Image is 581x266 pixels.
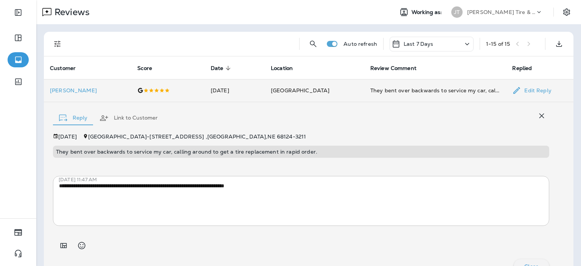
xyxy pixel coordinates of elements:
p: Edit Reply [521,87,551,93]
span: Review Comment [370,65,416,72]
span: Location [271,65,293,72]
span: Location [271,65,303,72]
span: [GEOGRAPHIC_DATA] - [STREET_ADDRESS] , [GEOGRAPHIC_DATA] , NE 68124-3211 [88,133,306,140]
div: JT [451,6,463,18]
p: They bent over backwards to service my car, calling around to get a tire replacement in rapid order. [56,149,546,155]
span: Customer [50,65,85,72]
span: Customer [50,65,76,72]
span: Working as: [412,9,444,16]
span: [GEOGRAPHIC_DATA] [271,87,329,94]
td: [DATE] [205,79,265,102]
button: Search Reviews [306,36,321,51]
button: Reply [53,104,93,132]
span: Score [137,65,152,72]
span: Score [137,65,162,72]
p: Reviews [51,6,90,18]
button: Expand Sidebar [8,5,29,20]
span: Date [211,65,233,72]
div: 1 - 15 of 15 [486,41,510,47]
button: Select an emoji [74,238,89,253]
span: Replied [512,65,542,72]
button: Export as CSV [551,36,567,51]
div: They bent over backwards to service my car, calling around to get a tire replacement in rapid order. [370,87,500,94]
button: Link to Customer [93,104,164,132]
p: [PERSON_NAME] Tire & Auto [467,9,535,15]
button: Filters [50,36,65,51]
p: [PERSON_NAME] [50,87,125,93]
div: Click to view Customer Drawer [50,87,125,93]
button: Add in a premade template [56,238,71,253]
p: [DATE] [58,134,77,140]
span: Replied [512,65,532,72]
p: Last 7 Days [404,41,433,47]
p: Auto refresh [343,41,377,47]
span: Review Comment [370,65,426,72]
button: Settings [560,5,573,19]
span: Date [211,65,224,72]
p: [DATE] 11:47 AM [59,177,555,183]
